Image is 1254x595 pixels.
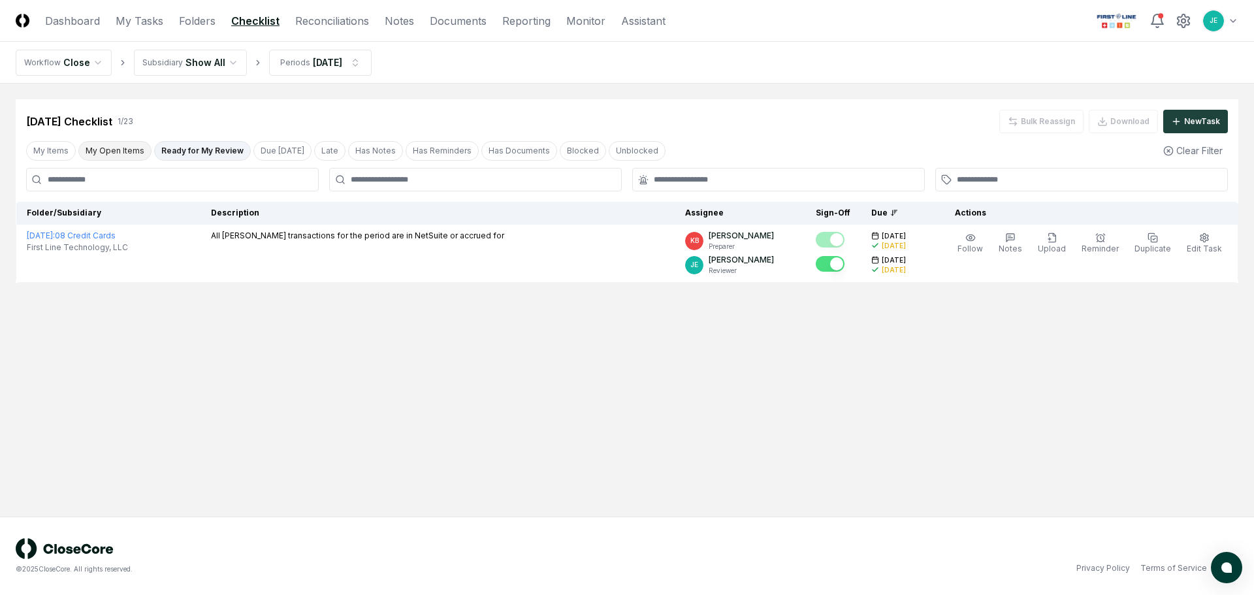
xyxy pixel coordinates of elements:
[1211,552,1242,583] button: atlas-launcher
[1210,16,1217,25] span: JE
[996,230,1025,257] button: Notes
[690,260,698,270] span: JE
[816,232,844,248] button: Mark complete
[231,13,280,29] a: Checklist
[502,13,551,29] a: Reporting
[201,202,675,225] th: Description
[690,236,699,246] span: KB
[78,141,152,161] button: My Open Items
[1094,10,1139,31] img: First Line Technology logo
[27,242,128,253] span: First Line Technology, LLC
[142,57,183,69] div: Subsidiary
[1132,230,1174,257] button: Duplicate
[179,13,216,29] a: Folders
[944,207,1228,219] div: Actions
[118,116,133,127] div: 1 / 23
[430,13,487,29] a: Documents
[406,141,479,161] button: Has Reminders
[295,13,369,29] a: Reconciliations
[269,50,372,76] button: Periods[DATE]
[16,14,29,27] img: Logo
[1079,230,1121,257] button: Reminder
[709,242,774,251] p: Preparer
[882,231,906,241] span: [DATE]
[957,244,983,253] span: Follow
[1140,562,1207,574] a: Terms of Service
[1035,230,1069,257] button: Upload
[481,141,557,161] button: Has Documents
[27,231,55,240] span: [DATE] :
[999,244,1022,253] span: Notes
[709,230,774,242] p: [PERSON_NAME]
[45,13,100,29] a: Dashboard
[280,57,310,69] div: Periods
[1184,116,1220,127] div: New Task
[314,141,346,161] button: Late
[566,13,605,29] a: Monitor
[709,254,774,266] p: [PERSON_NAME]
[16,202,201,225] th: Folder/Subsidiary
[882,255,906,265] span: [DATE]
[116,13,163,29] a: My Tasks
[385,13,414,29] a: Notes
[882,265,906,275] div: [DATE]
[313,56,342,69] div: [DATE]
[16,564,627,574] div: © 2025 CloseCore. All rights reserved.
[1202,9,1225,33] button: JE
[871,207,924,219] div: Due
[16,538,114,559] img: logo
[27,231,116,240] a: [DATE]:08 Credit Cards
[1158,138,1228,163] button: Clear Filter
[1076,562,1130,574] a: Privacy Policy
[16,50,372,76] nav: breadcrumb
[1082,244,1119,253] span: Reminder
[1187,244,1222,253] span: Edit Task
[154,141,251,161] button: Ready for My Review
[621,13,666,29] a: Assistant
[348,141,403,161] button: Has Notes
[955,230,986,257] button: Follow
[560,141,606,161] button: Blocked
[1134,244,1171,253] span: Duplicate
[26,114,112,129] div: [DATE] Checklist
[26,141,76,161] button: My Items
[882,241,906,251] div: [DATE]
[24,57,61,69] div: Workflow
[1184,230,1225,257] button: Edit Task
[253,141,312,161] button: Due Today
[1038,244,1066,253] span: Upload
[609,141,666,161] button: Unblocked
[816,256,844,272] button: Mark complete
[675,202,805,225] th: Assignee
[1163,110,1228,133] button: NewTask
[709,266,774,276] p: Reviewer
[805,202,861,225] th: Sign-Off
[211,230,504,242] p: All [PERSON_NAME] transactions for the period are in NetSuite or accrued for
